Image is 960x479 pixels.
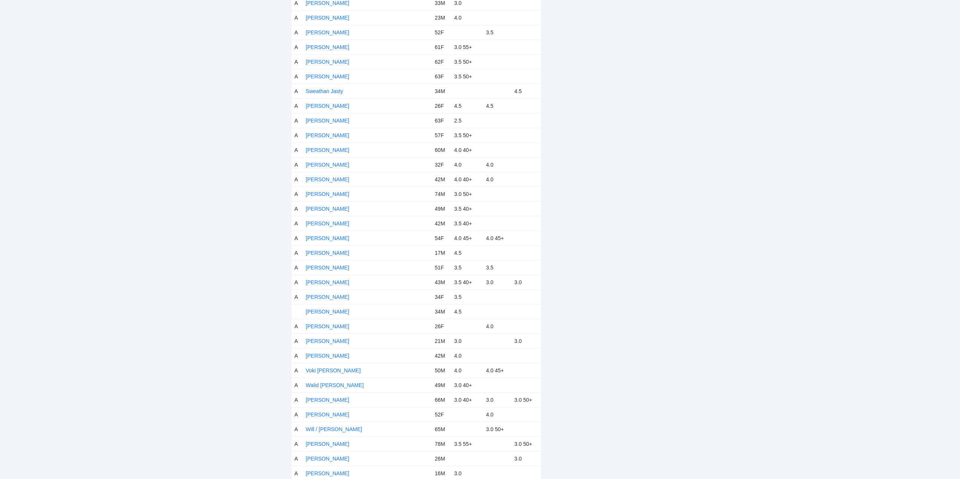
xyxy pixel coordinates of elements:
td: A [292,113,303,128]
a: Sweathan Jasty [306,88,343,94]
a: [PERSON_NAME] [306,206,349,212]
td: A [292,142,303,157]
td: A [292,157,303,172]
td: A [292,348,303,363]
a: [PERSON_NAME] [306,250,349,256]
a: [PERSON_NAME] [306,397,349,403]
td: A [292,216,303,231]
td: 4.0 [483,157,511,172]
td: A [292,10,303,25]
td: A [292,54,303,69]
a: [PERSON_NAME] [306,191,349,197]
td: A [292,289,303,304]
a: [PERSON_NAME] [306,73,349,80]
td: 3.5 50+ [451,69,483,84]
td: 3.0 [511,275,541,289]
a: [PERSON_NAME] [306,412,349,418]
a: [PERSON_NAME] [306,29,349,35]
td: 3.0 55+ [451,40,483,54]
td: 42M [432,216,451,231]
td: 21M [432,334,451,348]
td: 3.0 [483,392,511,407]
td: 63F [432,69,451,84]
td: A [292,245,303,260]
td: A [292,260,303,275]
td: 26F [432,98,451,113]
a: [PERSON_NAME] [306,279,349,285]
td: 4.0 40+ [451,142,483,157]
td: 63F [432,113,451,128]
td: 3.5 [451,289,483,304]
td: 3.0 50+ [451,187,483,201]
td: 2.5 [451,113,483,128]
td: 34F [432,289,451,304]
td: 23M [432,10,451,25]
td: 3.5 50+ [451,128,483,142]
td: 4.0 [483,319,511,334]
td: 4.0 [483,407,511,422]
td: 3.0 50+ [511,392,541,407]
a: Walid [PERSON_NAME] [306,382,364,388]
td: 4.5 [511,84,541,98]
td: 3.5 [483,260,511,275]
td: 42M [432,172,451,187]
td: 3.0 [483,275,511,289]
td: A [292,25,303,40]
td: A [292,451,303,466]
td: A [292,201,303,216]
td: 3.0 50+ [483,422,511,436]
a: Voki [PERSON_NAME] [306,367,361,373]
td: 4.5 [451,245,483,260]
td: 3.5 [451,260,483,275]
a: [PERSON_NAME] [306,338,349,344]
td: A [292,363,303,378]
td: 3.5 [483,25,511,40]
td: A [292,436,303,451]
a: [PERSON_NAME] [306,441,349,447]
td: A [292,275,303,289]
td: 3.0 [511,334,541,348]
td: 42M [432,348,451,363]
td: 3.0 [451,334,483,348]
td: 60M [432,142,451,157]
a: [PERSON_NAME] [306,323,349,329]
td: A [292,334,303,348]
a: [PERSON_NAME] [306,353,349,359]
a: [PERSON_NAME] [306,265,349,271]
td: 4.0 [451,348,483,363]
a: [PERSON_NAME] [306,147,349,153]
td: 52F [432,25,451,40]
td: 62F [432,54,451,69]
a: [PERSON_NAME] [306,470,349,476]
td: 49M [432,378,451,392]
a: [PERSON_NAME] [306,103,349,109]
td: A [292,69,303,84]
td: A [292,407,303,422]
a: [PERSON_NAME] [306,162,349,168]
td: 65M [432,422,451,436]
a: Will / [PERSON_NAME] [306,426,362,432]
td: 3.5 40+ [451,216,483,231]
td: 3.0 40+ [451,392,483,407]
td: 4.0 [483,172,511,187]
td: 4.5 [451,304,483,319]
td: 4.0 [451,363,483,378]
a: [PERSON_NAME] [306,220,349,226]
td: 3.5 40+ [451,201,483,216]
td: 54F [432,231,451,245]
td: 34M [432,84,451,98]
td: A [292,231,303,245]
td: 43M [432,275,451,289]
td: 49M [432,201,451,216]
td: 4.0 [451,10,483,25]
td: A [292,84,303,98]
td: 3.0 40+ [451,378,483,392]
td: 4.0 40+ [451,172,483,187]
a: [PERSON_NAME] [306,294,349,300]
td: 4.0 45+ [483,363,511,378]
td: 3.5 55+ [451,436,483,451]
td: A [292,128,303,142]
a: [PERSON_NAME] [306,176,349,182]
a: [PERSON_NAME] [306,132,349,138]
td: 51F [432,260,451,275]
